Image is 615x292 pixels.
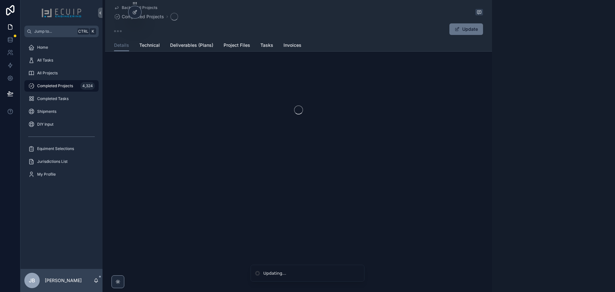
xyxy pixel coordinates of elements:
[24,93,99,104] a: Completed Tasks
[224,42,250,48] span: Project Files
[37,172,56,177] span: My Profile
[78,28,89,35] span: Ctrl
[114,5,157,10] a: Back to All Projects
[224,39,250,52] a: Project Files
[29,277,35,284] span: JB
[24,106,99,117] a: Shipments
[24,80,99,92] a: Completed Projects4,324
[37,109,56,114] span: Shipments
[20,37,102,188] div: scrollable content
[24,156,99,167] a: Jurisdictions List
[80,82,95,90] div: 4,324
[283,39,301,52] a: Invoices
[24,169,99,180] a: My Profile
[122,5,157,10] span: Back to All Projects
[24,67,99,79] a: All Projects
[114,39,129,52] a: Details
[24,54,99,66] a: All Tasks
[139,39,160,52] a: Technical
[37,96,69,101] span: Completed Tasks
[114,42,129,48] span: Details
[114,13,164,20] a: Completed Projects
[449,23,483,35] button: Update
[34,29,75,34] span: Jump to...
[37,146,74,151] span: Equiment Selections
[37,122,53,127] span: DIY Input
[283,42,301,48] span: Invoices
[41,8,82,18] img: App logo
[37,83,73,88] span: Completed Projects
[90,29,95,34] span: K
[37,58,53,63] span: All Tasks
[260,39,273,52] a: Tasks
[24,119,99,130] a: DIY Input
[37,45,48,50] span: Home
[170,39,213,52] a: Deliverables (Plans)
[263,270,286,277] div: Updating...
[170,42,213,48] span: Deliverables (Plans)
[24,42,99,53] a: Home
[24,143,99,154] a: Equiment Selections
[37,159,68,164] span: Jurisdictions List
[37,71,58,76] span: All Projects
[45,277,82,284] p: [PERSON_NAME]
[139,42,160,48] span: Technical
[122,13,164,20] span: Completed Projects
[260,42,273,48] span: Tasks
[24,26,99,37] button: Jump to...CtrlK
